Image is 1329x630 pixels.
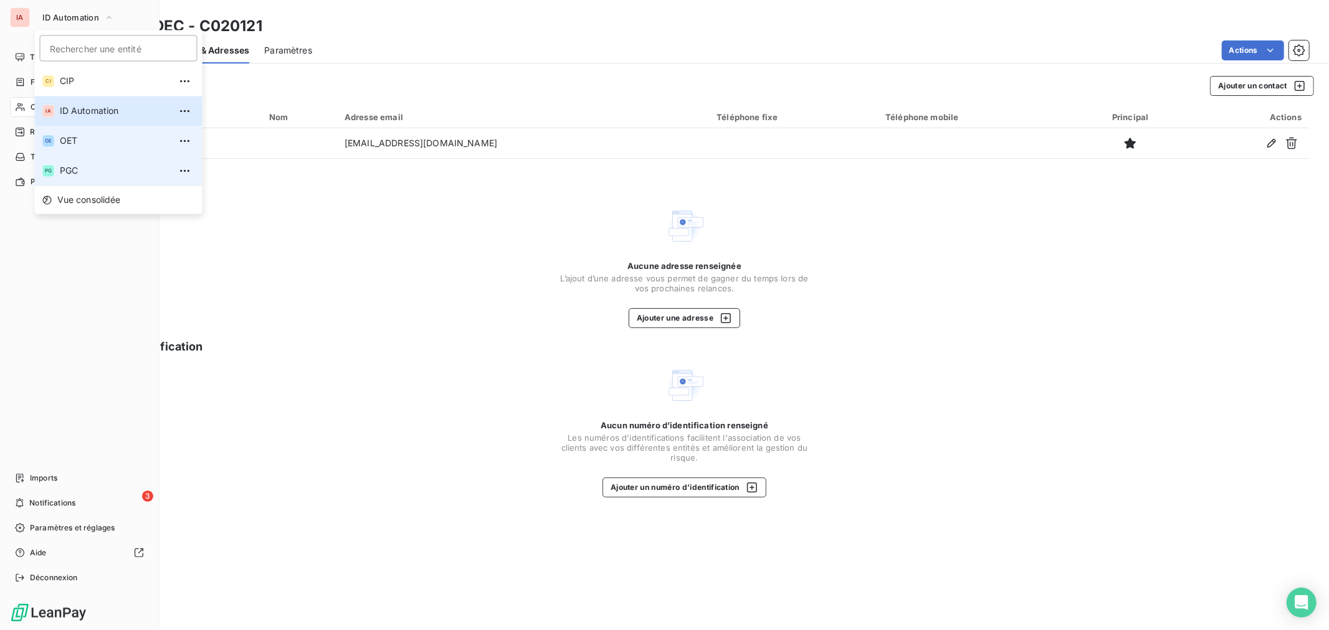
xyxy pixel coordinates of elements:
[42,134,55,147] div: OE
[29,497,75,509] span: Notifications
[601,420,768,430] span: Aucun numéro d’identification renseigné
[40,35,198,61] input: placeholder
[345,112,702,122] div: Adresse email
[10,543,149,563] a: Aide
[110,15,262,37] h3: SILVADEC - C020121
[42,164,55,177] div: PG
[31,151,57,162] span: Tâches
[30,547,47,558] span: Aide
[264,44,312,57] span: Paramètres
[42,105,55,117] div: IA
[142,491,153,502] span: 3
[31,77,62,88] span: Factures
[31,176,69,187] span: Paiements
[42,75,55,87] div: CI
[30,126,63,138] span: Relances
[30,572,78,583] span: Déconnexion
[10,122,149,142] a: 10Relances
[603,477,766,497] button: Ajouter un numéro d’identification
[337,128,709,158] td: [EMAIL_ADDRESS][DOMAIN_NAME]
[159,44,249,57] span: Contacts & Adresses
[10,72,149,92] a: Factures
[885,112,1066,122] div: Téléphone mobile
[560,273,809,293] span: L’ajout d’une adresse vous permet de gagner du temps lors de vos prochaines relances.
[1195,112,1302,122] div: Actions
[60,164,170,177] span: PGC
[57,194,121,206] span: Vue consolidée
[60,75,170,87] span: CIP
[10,518,149,538] a: Paramètres et réglages
[717,112,870,122] div: Téléphone fixe
[10,47,149,67] a: Tableau de bord
[30,52,88,63] span: Tableau de bord
[665,365,705,405] img: Empty state
[10,147,149,167] a: Tâches
[665,206,705,246] img: Empty state
[60,105,170,117] span: ID Automation
[629,308,740,328] button: Ajouter une adresse
[1287,588,1317,618] div: Open Intercom Messenger
[10,603,87,623] img: Logo LeanPay
[560,433,809,463] span: Les numéros d'identifications facilitent l'association de vos clients avec vos différentes entité...
[1081,112,1180,122] div: Principal
[30,522,115,534] span: Paramètres et réglages
[1222,40,1284,60] button: Actions
[60,134,170,147] span: OET
[30,472,57,484] span: Imports
[10,172,149,192] a: Paiements
[31,101,55,113] span: Clients
[42,12,99,22] span: ID Automation
[10,468,149,488] a: Imports
[10,7,30,27] div: IA
[10,97,149,117] a: Clients
[269,112,330,122] div: Nom
[167,112,254,122] div: Prénom
[1210,76,1314,96] button: Ajouter un contact
[627,261,741,271] span: Aucune adresse renseignée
